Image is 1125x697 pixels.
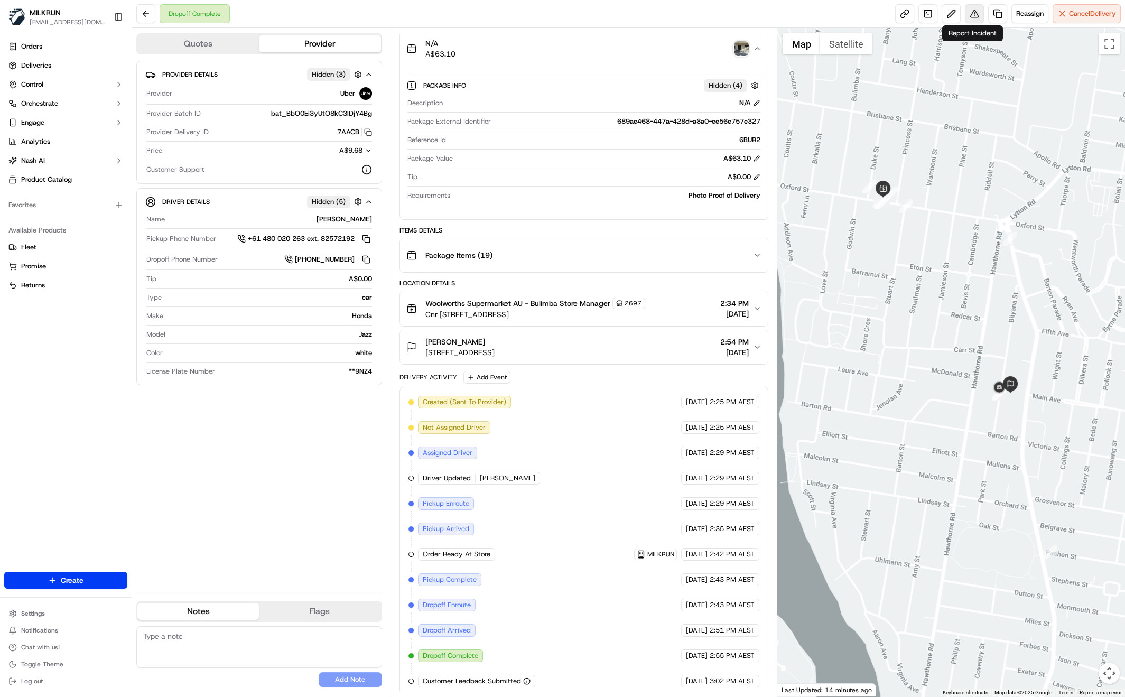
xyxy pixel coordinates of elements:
[11,11,32,32] img: Nash
[21,61,51,70] span: Deliveries
[710,550,755,559] span: 2:42 PM AEST
[61,575,83,586] span: Create
[30,7,61,18] button: MILKRUN
[146,234,216,244] span: Pickup Phone Number
[4,38,127,55] a: Orders
[36,111,134,120] div: We're available if you need us!
[399,226,769,235] div: Items Details
[146,146,162,155] span: Price
[259,603,380,620] button: Flags
[463,371,510,384] button: Add Event
[686,499,708,508] span: [DATE]
[1080,690,1122,695] a: Report a map error
[495,117,761,126] div: 689ae468-447a-428d-a8a0-ee56e757e327
[279,146,372,155] button: A$9.68
[625,299,641,308] span: 2697
[21,677,43,685] span: Log out
[876,195,890,209] div: 9
[710,575,755,584] span: 2:43 PM AEST
[739,98,760,108] div: N/A
[8,243,123,252] a: Fleet
[237,233,372,245] a: +61 480 020 263 ext. 82572192
[146,274,156,284] span: Tip
[4,4,109,30] button: MILKRUNMILKRUN[EMAIL_ADDRESS][DOMAIN_NAME]
[339,146,362,155] span: A$9.68
[1043,545,1057,559] div: 2
[400,291,768,326] button: Woolworths Supermarket AU - Bulimba Store Manager2697Cnr [STREET_ADDRESS]2:34 PM[DATE]
[710,600,755,610] span: 2:43 PM AEST
[4,76,127,93] button: Control
[312,70,346,79] span: Hidden ( 3 )
[85,149,174,168] a: 💻API Documentation
[4,657,127,672] button: Toggle Theme
[820,33,872,54] button: Show satellite imagery
[145,66,373,83] button: Provider DetailsHidden (3)
[454,191,761,200] div: Photo Proof of Delivery
[284,254,372,265] button: [PHONE_NUMBER]
[4,133,127,150] a: Analytics
[780,683,815,696] a: Open this area in Google Maps (opens a new window)
[423,524,469,534] span: Pickup Arrived
[4,114,127,131] button: Engage
[720,309,749,319] span: [DATE]
[307,68,365,81] button: Hidden (3)
[423,423,486,432] span: Not Assigned Driver
[21,262,46,271] span: Promise
[21,643,60,652] span: Chat with us!
[425,49,455,59] span: A$63.10
[425,337,485,347] span: [PERSON_NAME]
[734,41,749,56] img: photo_proof_of_delivery image
[4,277,127,294] button: Returns
[8,281,123,290] a: Returns
[100,153,170,164] span: API Documentation
[686,651,708,661] span: [DATE]
[36,101,173,111] div: Start new chat
[720,347,749,358] span: [DATE]
[359,87,372,100] img: uber-new-logo.jpeg
[146,127,209,137] span: Provider Delivery ID
[728,172,760,182] div: A$0.00
[4,674,127,689] button: Log out
[777,683,876,696] div: Last Updated: 14 minutes ago
[4,239,127,256] button: Fleet
[423,448,472,458] span: Assigned Driver
[21,99,58,108] span: Orchestrate
[1058,690,1073,695] a: Terms (opens in new tab)
[407,135,446,145] span: Reference Id
[994,690,1052,695] span: Map data ©2025 Google
[783,33,820,54] button: Show street map
[4,197,127,213] div: Favorites
[21,626,58,635] span: Notifications
[168,311,372,321] div: Honda
[407,172,417,182] span: Tip
[885,187,898,200] div: 5
[30,18,105,26] button: [EMAIL_ADDRESS][DOMAIN_NAME]
[21,42,42,51] span: Orders
[480,473,535,483] span: [PERSON_NAME]
[75,179,128,187] a: Powered byPylon
[248,234,355,244] span: +61 480 020 263 ext. 82572192
[312,197,346,207] span: Hidden ( 5 )
[423,81,468,90] span: Package Info
[423,499,469,508] span: Pickup Enroute
[340,89,355,98] span: Uber
[686,676,708,686] span: [DATE]
[146,165,204,174] span: Customer Support
[1069,9,1116,18] span: Cancel Delivery
[425,250,492,261] span: Package Items ( 19 )
[4,95,127,112] button: Orchestrate
[425,347,495,358] span: [STREET_ADDRESS]
[423,397,506,407] span: Created (Sent To Provider)
[423,676,521,686] span: Customer Feedback Submitted
[27,68,190,79] input: Got a question? Start typing here...
[399,279,769,287] div: Location Details
[423,575,477,584] span: Pickup Complete
[425,38,455,49] span: N/A
[167,348,372,358] div: white
[1016,9,1044,18] span: Reassign
[686,550,708,559] span: [DATE]
[21,153,81,164] span: Knowledge Base
[146,367,215,376] span: License Plate Number
[407,98,443,108] span: Description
